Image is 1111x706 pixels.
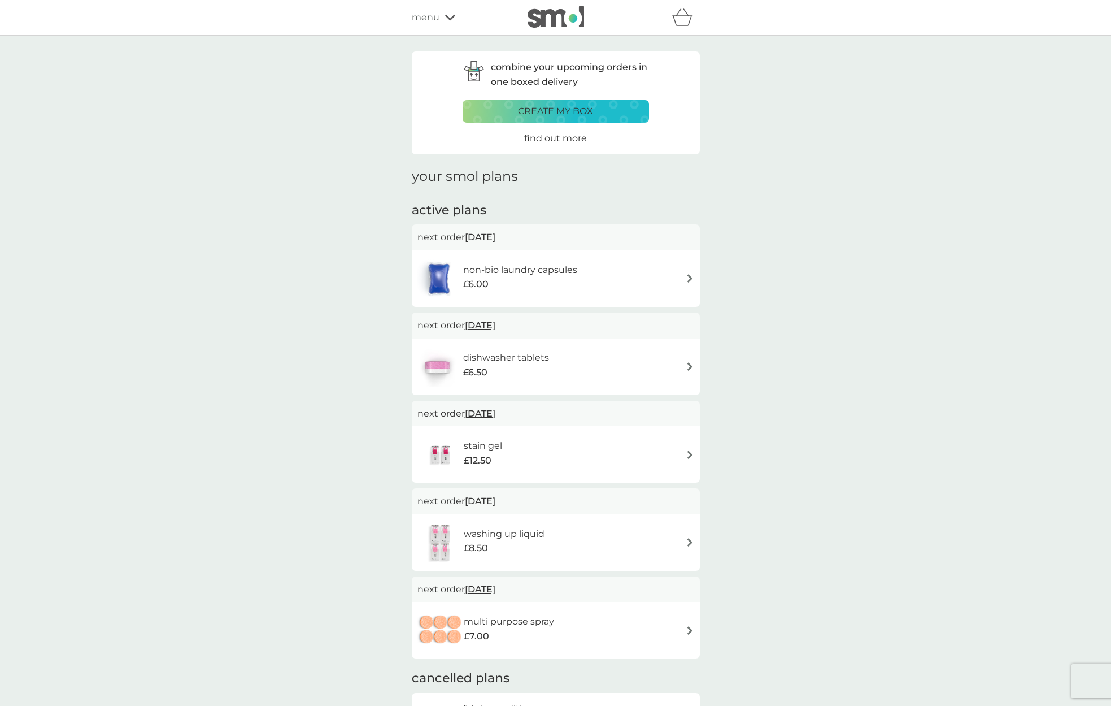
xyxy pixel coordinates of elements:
img: non-bio laundry capsules [417,259,460,298]
span: £8.50 [464,541,488,556]
span: £6.00 [463,277,489,292]
p: next order [417,406,694,421]
span: [DATE] [465,490,495,512]
span: [DATE] [465,578,495,600]
img: arrow right [686,451,694,459]
img: arrow right [686,362,694,371]
h2: active plans [412,202,700,219]
button: create my box [463,100,649,123]
p: create my box [518,104,593,119]
p: next order [417,582,694,597]
h2: cancelled plans [412,670,700,687]
span: [DATE] [465,314,495,336]
img: arrow right [686,274,694,283]
img: dishwasher tablets [417,347,457,387]
p: next order [417,318,694,333]
img: multi purpose spray [417,610,464,650]
a: find out more [524,131,587,146]
h6: multi purpose spray [464,614,554,629]
p: combine your upcoming orders in one boxed delivery [491,60,649,89]
span: £6.50 [463,365,487,380]
img: arrow right [686,626,694,635]
img: stain gel [417,435,464,474]
h6: non-bio laundry capsules [463,263,577,278]
h6: stain gel [464,439,502,453]
span: menu [412,10,439,25]
span: [DATE] [465,226,495,248]
div: basket [672,6,700,29]
span: £7.00 [464,629,489,644]
h6: washing up liquid [464,527,544,542]
p: next order [417,494,694,509]
h1: your smol plans [412,168,700,185]
span: £12.50 [464,453,491,468]
h6: dishwasher tablets [463,350,549,365]
span: find out more [524,133,587,144]
p: next order [417,230,694,245]
img: smol [528,6,584,28]
span: [DATE] [465,402,495,425]
img: arrow right [686,538,694,547]
img: washing up liquid [417,523,464,562]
